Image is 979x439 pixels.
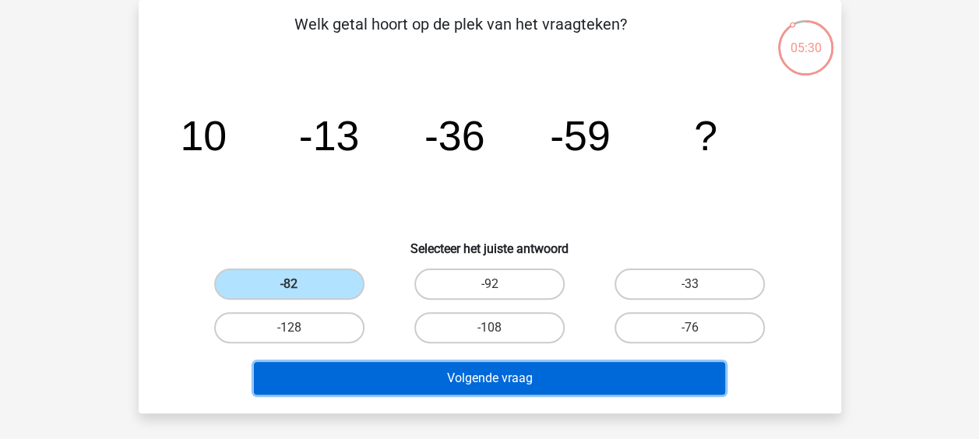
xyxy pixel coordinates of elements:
[424,112,484,159] tspan: -36
[214,312,364,343] label: -128
[254,362,725,395] button: Volgende vraag
[164,12,758,59] p: Welk getal hoort op de plek van het vraagteken?
[694,112,717,159] tspan: ?
[214,269,364,300] label: -82
[777,19,835,58] div: 05:30
[414,269,565,300] label: -92
[180,112,227,159] tspan: 10
[414,312,565,343] label: -108
[164,229,816,256] h6: Selecteer het juiste antwoord
[615,269,765,300] label: -33
[550,112,611,159] tspan: -59
[615,312,765,343] label: -76
[298,112,359,159] tspan: -13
